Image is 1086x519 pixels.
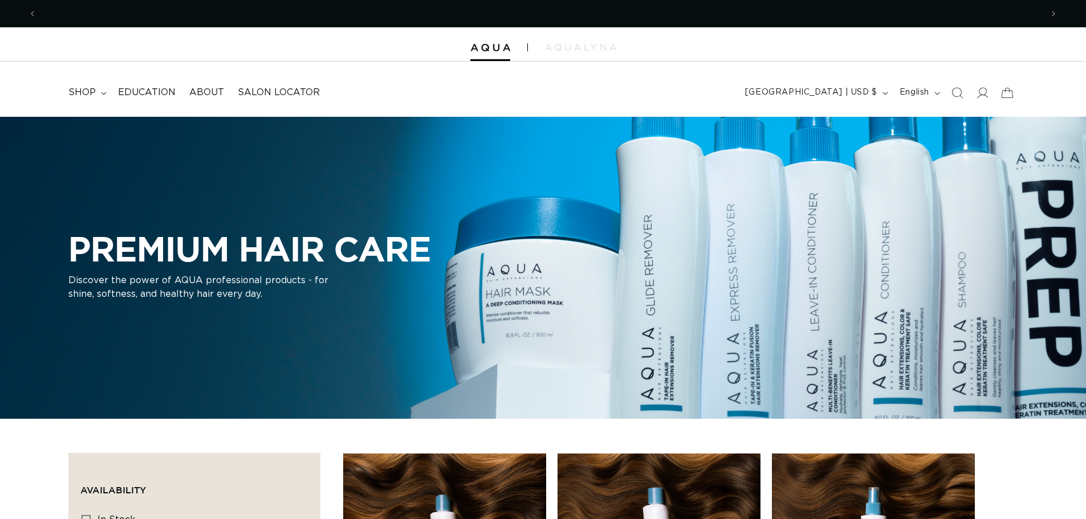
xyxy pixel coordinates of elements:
summary: shop [62,80,111,105]
a: Salon Locator [231,80,327,105]
img: Aqua Hair Extensions [470,44,510,52]
span: shop [68,87,96,99]
span: Education [118,87,176,99]
span: English [900,87,929,99]
summary: Search [945,80,970,105]
summary: Availability (0 selected) [80,465,308,506]
button: [GEOGRAPHIC_DATA] | USD $ [738,82,893,104]
a: Education [111,80,182,105]
img: aqualyna.com [545,44,616,51]
a: About [182,80,231,105]
span: Availability [80,485,146,495]
h2: PREMIUM HAIR CARE [68,229,431,269]
button: English [893,82,945,104]
span: [GEOGRAPHIC_DATA] | USD $ [745,87,877,99]
button: Next announcement [1041,3,1066,24]
span: Salon Locator [238,87,320,99]
span: About [189,87,224,99]
p: Discover the power of AQUA professional products - for shine, softness, and healthy hair every day. [68,273,353,301]
button: Previous announcement [20,3,45,24]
